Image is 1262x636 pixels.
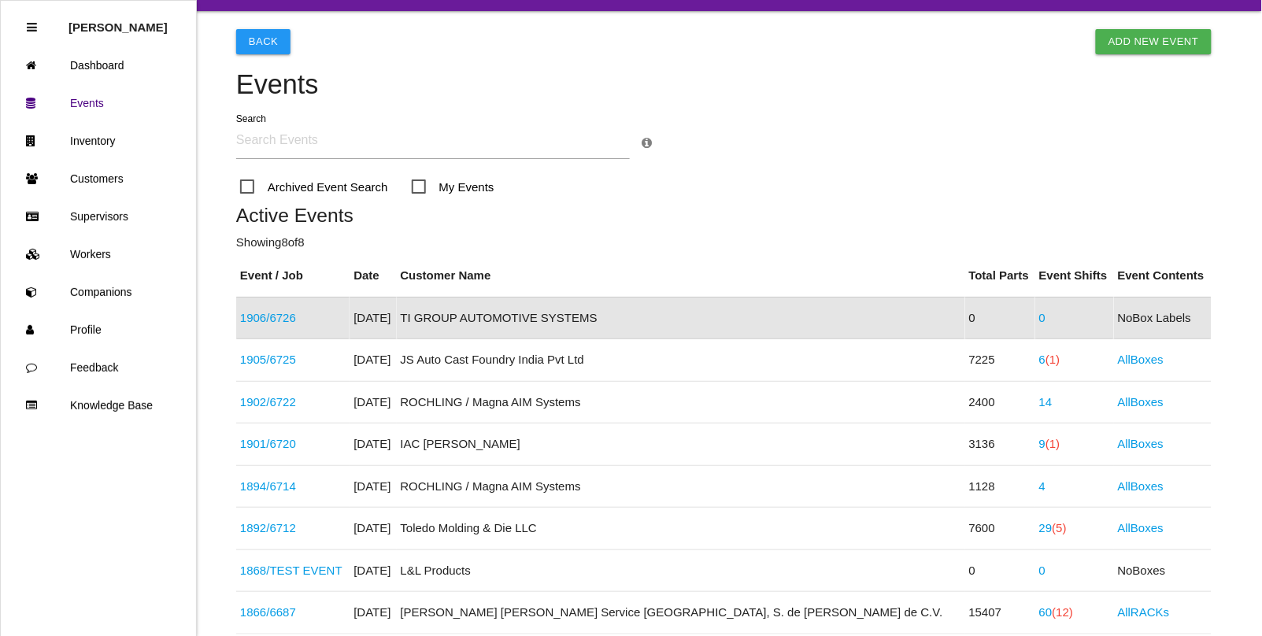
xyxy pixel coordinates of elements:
[236,234,1212,252] p: Showing 8 of 8
[350,592,396,634] td: [DATE]
[240,353,296,366] a: 1905/6725
[1045,437,1060,450] span: (1)
[240,605,296,619] a: 1866/6687
[240,604,346,622] div: 68546289AB (@ Magna AIM)
[965,381,1035,423] td: 2400
[350,465,396,508] td: [DATE]
[397,339,965,382] td: JS Auto Cast Foundry India Pvt Ltd
[1039,605,1073,619] a: 60(12)
[1118,395,1164,409] a: AllBoxes
[1,160,196,198] a: Customers
[1,273,196,311] a: Companions
[397,255,965,297] th: Customer Name
[412,177,494,197] span: My Events
[397,297,965,339] td: TI GROUP AUTOMOTIVE SYSTEMS
[1,198,196,235] a: Supervisors
[1114,255,1212,297] th: Event Contents
[642,136,652,150] a: Search Info
[965,592,1035,634] td: 15407
[1,349,196,386] a: Feedback
[1039,311,1045,324] a: 0
[1118,605,1170,619] a: AllRACKs
[1,311,196,349] a: Profile
[1045,353,1060,366] span: (1)
[1039,564,1045,577] a: 0
[240,309,346,327] div: HJPA0013ACF30
[1118,521,1164,534] a: AllBoxes
[350,255,396,297] th: Date
[965,255,1035,297] th: Total Parts
[27,9,37,46] div: Close
[236,112,266,126] label: Search
[397,549,965,592] td: L&L Products
[1,122,196,160] a: Inventory
[240,394,346,412] div: 68425775AD
[236,123,630,159] input: Search Events
[236,70,1212,100] h4: Events
[397,381,965,423] td: ROCHLING / Magna AIM Systems
[1,386,196,424] a: Knowledge Base
[965,339,1035,382] td: 7225
[236,255,350,297] th: Event / Job
[397,423,965,466] td: IAC [PERSON_NAME]
[236,205,1212,226] h5: Active Events
[1053,605,1074,619] span: (12)
[240,395,296,409] a: 1902/6722
[350,297,396,339] td: [DATE]
[350,381,396,423] td: [DATE]
[1114,549,1212,592] td: No Boxes
[240,562,346,580] div: TEST EVENT
[1118,479,1164,493] a: AllBoxes
[1118,353,1164,366] a: AllBoxes
[1096,29,1212,54] a: Add New Event
[397,592,965,634] td: [PERSON_NAME] [PERSON_NAME] Service [GEOGRAPHIC_DATA], S. de [PERSON_NAME] de C.V.
[965,465,1035,508] td: 1128
[1,84,196,122] a: Events
[240,351,346,369] div: 10301666
[397,465,965,508] td: ROCHLING / Magna AIM Systems
[240,435,346,453] div: PJ6B S045A76 AG3JA6
[1035,255,1114,297] th: Event Shifts
[1053,521,1067,534] span: (5)
[240,520,346,538] div: 68427781AA; 68340793AA
[1039,395,1053,409] a: 14
[350,423,396,466] td: [DATE]
[1039,437,1060,450] a: 9(1)
[965,549,1035,592] td: 0
[240,478,346,496] div: 68425775AD
[397,508,965,550] td: Toledo Molding & Die LLC
[350,508,396,550] td: [DATE]
[1039,521,1067,534] a: 29(5)
[240,311,296,324] a: 1906/6726
[240,564,342,577] a: 1868/TEST EVENT
[240,479,296,493] a: 1894/6714
[1118,437,1164,450] a: AllBoxes
[240,521,296,534] a: 1892/6712
[965,423,1035,466] td: 3136
[68,9,168,34] p: Rosie Blandino
[350,339,396,382] td: [DATE]
[1039,353,1060,366] a: 6(1)
[1114,297,1212,339] td: No Box Labels
[1,46,196,84] a: Dashboard
[1039,479,1045,493] a: 4
[965,297,1035,339] td: 0
[240,437,296,450] a: 1901/6720
[236,29,291,54] button: Back
[240,177,388,197] span: Archived Event Search
[350,549,396,592] td: [DATE]
[965,508,1035,550] td: 7600
[1,235,196,273] a: Workers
